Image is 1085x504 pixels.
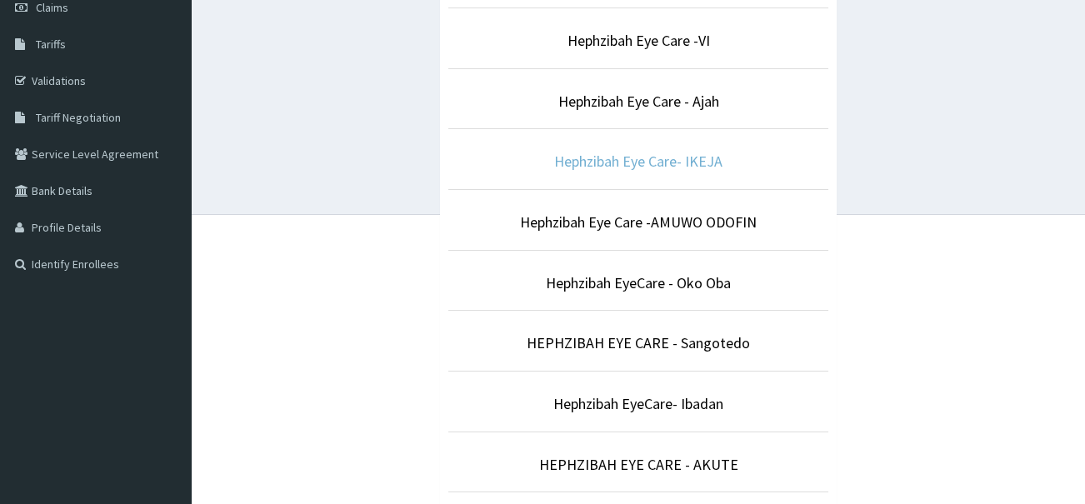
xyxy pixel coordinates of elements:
a: HEPHZIBAH EYE CARE - Sangotedo [527,333,750,352]
a: Hephzibah Eye Care- IKEJA [554,152,722,171]
a: Hephzibah Eye Care - Ajah [558,92,719,111]
span: Tariff Negotiation [36,110,121,125]
a: Hephzibah Eye Care -VI [567,31,710,50]
a: HEPHZIBAH EYE CARE - AKUTE [539,455,738,474]
a: Hephzibah EyeCare - Oko Oba [546,273,731,292]
span: Tariffs [36,37,66,52]
a: Hephzibah Eye Care -AMUWO ODOFIN [520,212,757,232]
a: Hephzibah EyeCare- Ibadan [553,394,723,413]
